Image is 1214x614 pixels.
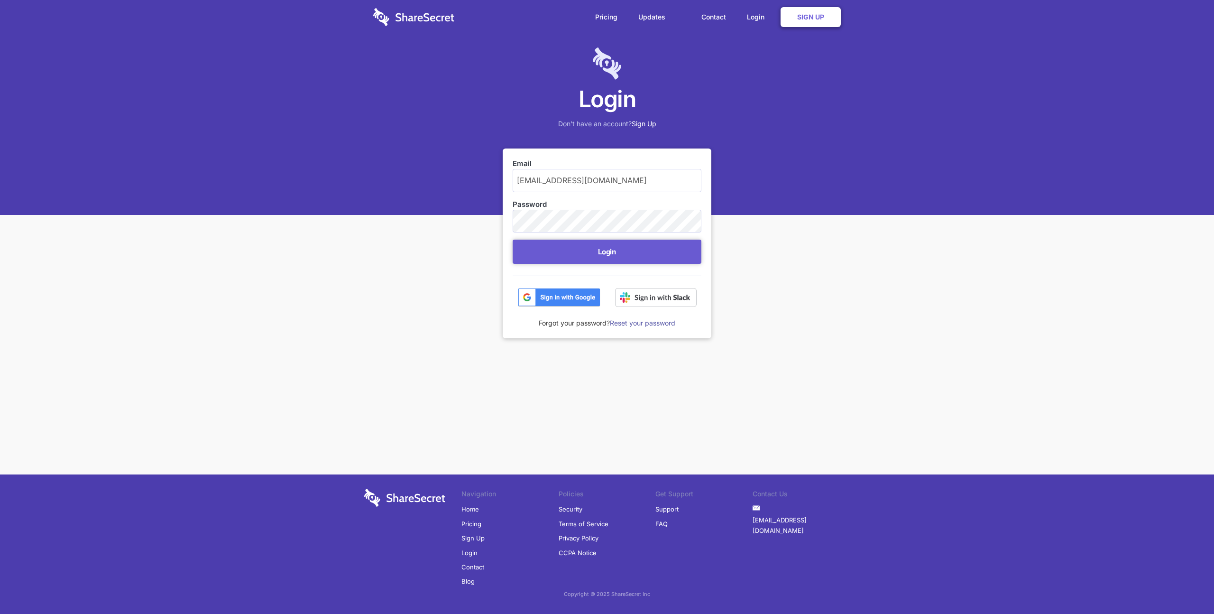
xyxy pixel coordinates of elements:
a: Login [461,546,478,560]
a: CCPA Notice [559,546,597,560]
a: [EMAIL_ADDRESS][DOMAIN_NAME] [753,513,850,538]
img: logo-wordmark-white-trans-d4663122ce5f474addd5e946df7df03e33cb6a1c49d2221995e7729f52c070b2.svg [364,489,445,507]
a: Reset your password [610,319,675,327]
a: Login [737,2,779,32]
label: Email [513,158,701,169]
a: FAQ [655,517,668,531]
li: Get Support [655,489,753,502]
div: Forgot your password? [513,307,701,328]
a: Home [461,502,479,516]
a: Sign Up [781,7,841,27]
a: Security [559,502,582,516]
img: logo-lt-purple-60x68@2x-c671a683ea72a1d466fb5d642181eefbee81c4e10ba9aed56c8e1d7e762e8086.png [593,47,621,80]
a: Contact [461,560,484,574]
img: Sign in with Slack [615,288,697,307]
a: Sign Up [461,531,485,545]
button: Login [513,240,701,264]
a: Pricing [586,2,627,32]
li: Navigation [461,489,559,502]
a: Privacy Policy [559,531,598,545]
a: Blog [461,574,475,588]
a: Terms of Service [559,517,608,531]
li: Policies [559,489,656,502]
a: Sign Up [632,120,656,128]
a: Support [655,502,679,516]
img: logo-wordmark-white-trans-d4663122ce5f474addd5e946df7df03e33cb6a1c49d2221995e7729f52c070b2.svg [373,8,454,26]
a: Contact [692,2,736,32]
li: Contact Us [753,489,850,502]
img: btn_google_signin_dark_normal_web@2x-02e5a4921c5dab0481f19210d7229f84a41d9f18e5bdafae021273015eeb... [518,288,600,307]
label: Password [513,199,701,210]
a: Pricing [461,517,481,531]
